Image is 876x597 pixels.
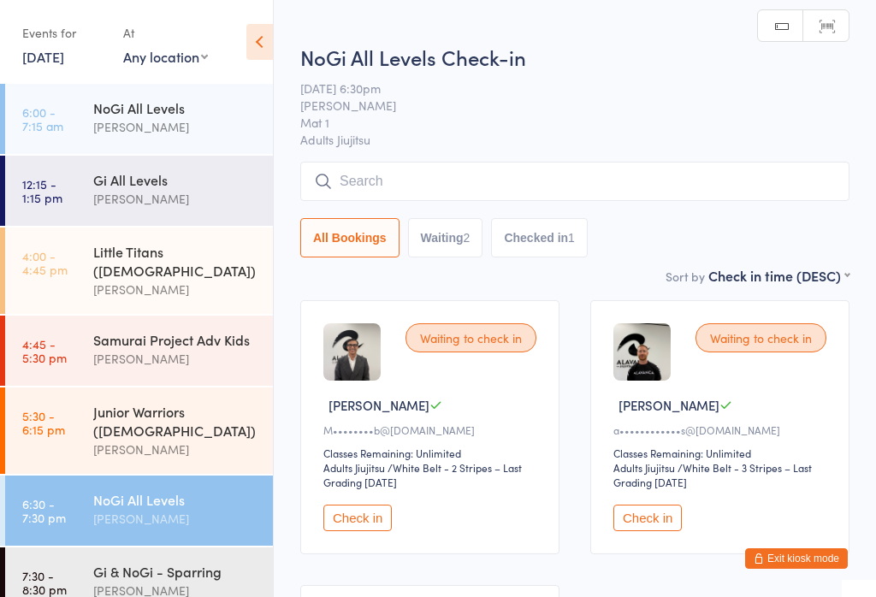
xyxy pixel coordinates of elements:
div: 1 [568,231,575,245]
h2: NoGi All Levels Check-in [300,43,849,71]
div: Waiting to check in [405,323,536,352]
button: Exit kiosk mode [745,548,848,569]
div: a••••••••••••s@[DOMAIN_NAME] [613,423,832,437]
div: NoGi All Levels [93,98,258,117]
time: 12:15 - 1:15 pm [22,177,62,204]
div: [PERSON_NAME] [93,280,258,299]
a: 5:30 -6:15 pmJunior Warriors ([DEMOGRAPHIC_DATA])[PERSON_NAME] [5,387,273,474]
div: Little Titans ([DEMOGRAPHIC_DATA]) [93,242,258,280]
div: Classes Remaining: Unlimited [613,446,832,460]
div: Events for [22,19,106,47]
div: At [123,19,208,47]
time: 7:30 - 8:30 pm [22,569,67,596]
div: Waiting to check in [695,323,826,352]
time: 6:30 - 7:30 pm [22,497,66,524]
div: NoGi All Levels [93,490,258,509]
div: Check in time (DESC) [708,266,849,285]
button: Check in [323,505,392,531]
button: All Bookings [300,218,400,257]
a: 4:45 -5:30 pmSamurai Project Adv Kids[PERSON_NAME] [5,316,273,386]
button: Waiting2 [408,218,483,257]
time: 5:30 - 6:15 pm [22,409,65,436]
div: M••••••••b@[DOMAIN_NAME] [323,423,542,437]
a: 4:00 -4:45 pmLittle Titans ([DEMOGRAPHIC_DATA])[PERSON_NAME] [5,228,273,314]
span: [DATE] 6:30pm [300,80,823,97]
div: [PERSON_NAME] [93,189,258,209]
span: / White Belt - 3 Stripes – Last Grading [DATE] [613,460,812,489]
button: Checked in1 [491,218,588,257]
div: [PERSON_NAME] [93,509,258,529]
div: Junior Warriors ([DEMOGRAPHIC_DATA]) [93,402,258,440]
div: Samurai Project Adv Kids [93,330,258,349]
span: [PERSON_NAME] [619,396,719,414]
img: image1734510893.png [613,323,671,381]
div: Classes Remaining: Unlimited [323,446,542,460]
label: Sort by [666,268,705,285]
img: image1752732221.png [323,323,381,381]
div: Gi All Levels [93,170,258,189]
a: 12:15 -1:15 pmGi All Levels[PERSON_NAME] [5,156,273,226]
a: [DATE] [22,47,64,66]
span: [PERSON_NAME] [300,97,823,114]
div: 2 [464,231,471,245]
a: 6:00 -7:15 amNoGi All Levels[PERSON_NAME] [5,84,273,154]
input: Search [300,162,849,201]
div: Adults Jiujitsu [613,460,675,475]
time: 6:00 - 7:15 am [22,105,63,133]
div: [PERSON_NAME] [93,440,258,459]
span: Adults Jiujitsu [300,131,849,148]
span: [PERSON_NAME] [328,396,429,414]
time: 4:00 - 4:45 pm [22,249,68,276]
div: Gi & NoGi - Sparring [93,562,258,581]
div: Adults Jiujitsu [323,460,385,475]
button: Check in [613,505,682,531]
span: / White Belt - 2 Stripes – Last Grading [DATE] [323,460,522,489]
div: Any location [123,47,208,66]
div: [PERSON_NAME] [93,349,258,369]
span: Mat 1 [300,114,823,131]
a: 6:30 -7:30 pmNoGi All Levels[PERSON_NAME] [5,476,273,546]
time: 4:45 - 5:30 pm [22,337,67,364]
div: [PERSON_NAME] [93,117,258,137]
